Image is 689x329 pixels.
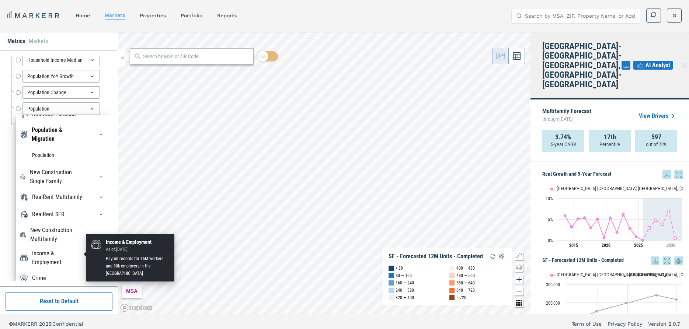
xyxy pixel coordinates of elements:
[456,287,475,294] div: 640 — 720
[629,272,668,277] text: [GEOGRAPHIC_DATA]
[95,209,107,220] button: RealRent SFRRealRent SFR
[675,298,678,301] path: Thursday, 14 Aug, 20:00, 217,294. USA.
[548,272,614,278] button: Show Boston-Cambridge-Newton, MA-NH
[564,214,567,217] path: Thursday, 29 Aug, 20:00, 5.82. Boston-Cambridge-Newton, MA-NH.
[515,275,523,284] button: Zoom in map button
[20,249,107,267] div: Income & EmploymentIncome & Employment
[672,12,676,19] span: G
[488,252,497,261] img: Reload Legend
[20,210,28,219] img: RealRent SFR
[572,320,602,328] a: Term of Use
[6,292,112,311] button: Reset to Default
[497,252,506,261] img: Settings
[542,114,591,124] span: through [DATE]
[667,8,682,23] button: G
[648,320,680,328] a: Version 2.0.7
[546,301,560,306] text: 200,000
[577,217,580,220] path: Saturday, 29 Aug, 20:00, 5.09. Boston-Cambridge-Newton, MA-NH.
[20,193,28,202] img: RealRent Multifamily
[542,179,683,253] div: Rent Growth and 5-Year Forecast. Highcharts interactive chart.
[181,13,202,18] a: Portfolio
[633,61,673,70] button: AI Analyst
[555,133,571,141] strong: 3.74%
[106,246,170,253] div: As of: [DATE]
[20,148,107,162] div: Population & MigrationPopulation & Migration
[20,272,107,284] div: CrimeCrime
[546,282,560,287] text: 300,000
[20,130,28,139] img: Population & Migration
[90,238,102,250] img: Income & Employment
[625,302,628,305] path: Thursday, 14 Dec, 19:00, 197,081. USA.
[456,294,466,301] div: > 720
[608,320,642,328] a: Privacy Policy
[396,287,414,294] div: 240 — 320
[32,274,46,283] div: Crime
[604,133,616,141] strong: 17th
[389,253,483,260] div: SF - Forecasted 12M Units - Completed
[616,231,619,234] path: Sunday, 29 Aug, 20:00, 1.88. Boston-Cambridge-Newton, MA-NH.
[583,216,586,219] path: Monday, 29 Aug, 20:00, 5.32. Boston-Cambridge-Newton, MA-NH.
[32,249,85,267] div: Income & Employment
[20,168,107,186] div: New Construction Single FamilyNew Construction Single Family
[548,186,614,192] button: Show Boston-Cambridge-Newton, MA-NH
[596,217,599,220] path: Wednesday, 29 Aug, 20:00, 5.02. Boston-Cambridge-Newton, MA-NH.
[20,148,107,162] li: Population
[629,227,631,230] path: Tuesday, 29 Aug, 20:00, 2.74. Boston-Cambridge-Newton, MA-NH.
[648,226,651,229] path: Saturday, 29 Aug, 20:00, 2.94. Boston-Cambridge-Newton, MA-NH.
[140,13,166,18] a: properties
[20,191,107,203] div: RealRent MultifamilyRealRent Multifamily
[396,279,414,287] div: 160 — 240
[620,272,636,278] button: Show USA
[39,321,52,327] span: 2025 |
[20,274,28,283] img: Crime
[609,216,612,219] path: Saturday, 29 Aug, 20:00, 5.3. Boston-Cambridge-Newton, MA-NH.
[661,223,664,225] path: Tuesday, 29 Aug, 20:00, 3.82. Boston-Cambridge-Newton, MA-NH.
[106,255,170,277] div: Payroll records for 16M workers and 80k employers in the [GEOGRAPHIC_DATA]
[603,236,606,239] path: Thursday, 29 Aug, 20:00, 0.58. Boston-Cambridge-Newton, MA-NH.
[515,298,523,307] button: Other options map button
[396,294,414,301] div: 320 — 400
[20,172,26,181] img: New Construction Single Family
[622,213,625,216] path: Monday, 29 Aug, 20:00, 6.17. Boston-Cambridge-Newton, MA-NH.
[602,243,610,248] tspan: 2020
[542,170,683,179] h5: Rent Growth and 5-Year Forecast
[22,70,100,83] div: Population YoY Growth
[515,263,523,272] button: Change style map button
[634,243,643,248] tspan: 2025
[548,217,553,222] text: 5%
[648,210,677,239] g: Boston-Cambridge-Newton, MA-NH, line 2 of 2 with 5 data points.
[13,321,39,327] span: MARKERR
[651,133,661,141] strong: 597
[22,102,100,115] div: Population
[456,265,475,272] div: 400 — 480
[542,179,685,253] svg: Interactive chart
[456,279,475,287] div: 560 — 640
[52,321,83,327] span: Confidential
[595,310,598,313] path: Wednesday, 14 Dec, 19:00, 153,163.5. USA.
[20,126,107,143] div: Population & MigrationPopulation & Migration
[515,287,523,295] button: Zoom out map button
[118,32,530,314] canvas: Map
[120,304,153,312] a: Mapbox logo
[396,265,403,272] div: < 80
[29,37,48,46] li: Markets
[7,37,25,46] li: Metrics
[525,8,636,23] input: Search by MSA, ZIP, Property Name, or Address
[32,193,82,202] div: RealRent Multifamily
[667,210,670,213] path: Wednesday, 29 Aug, 20:00, 6.85. Boston-Cambridge-Newton, MA-NH.
[646,141,667,148] p: out of 729
[22,54,100,66] div: Household Income Median
[122,284,142,298] div: MSA
[546,196,553,201] text: 10%
[515,251,523,260] button: Show/Hide Legend Map Button
[143,53,250,60] input: Search by MSA or ZIP Code
[106,238,170,246] div: Income & Employment
[22,86,100,99] div: Population Change
[570,225,573,228] path: Friday, 29 Aug, 20:00, 3.18. Boston-Cambridge-Newton, MA-NH.
[9,321,13,327] span: ©
[396,272,412,279] div: 80 — 160
[7,10,61,21] a: MARKERR
[20,209,107,220] div: RealRent SFRRealRent SFR
[542,108,591,124] p: Multifamily Forecast
[674,237,677,239] path: Thursday, 29 Aug, 20:00, 0.46. Boston-Cambridge-Newton, MA-NH.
